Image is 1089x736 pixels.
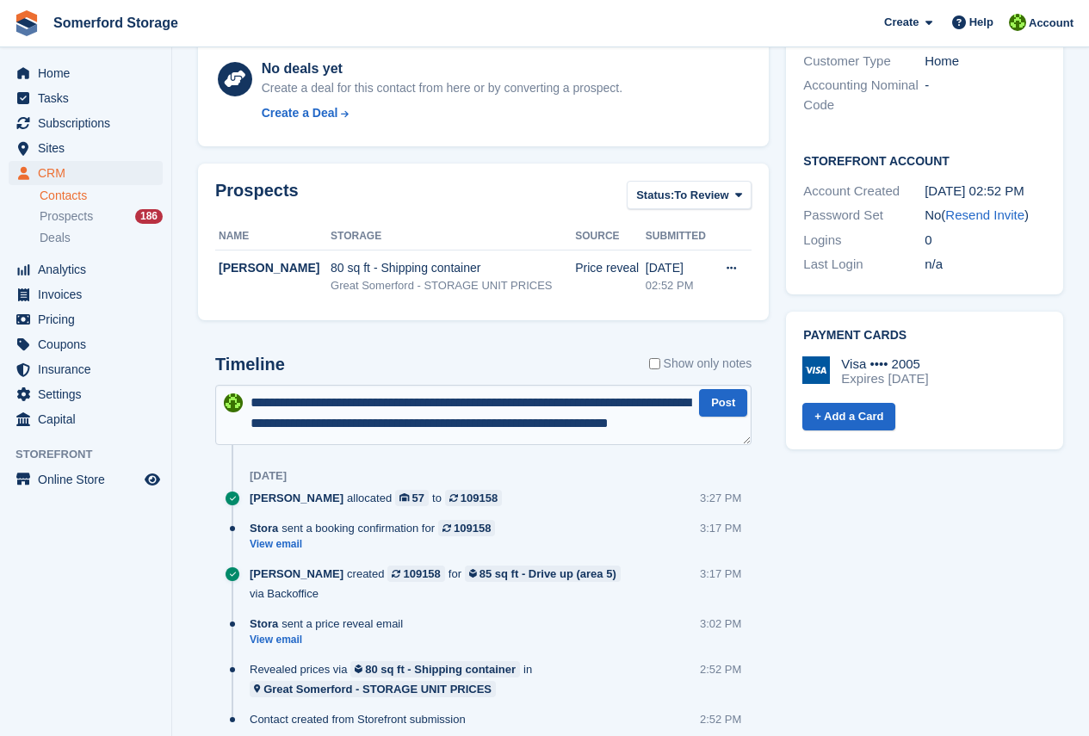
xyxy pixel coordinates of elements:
span: Account [1029,15,1074,32]
img: Michael Llewellen Palmer [224,393,243,412]
a: menu [9,61,163,85]
div: - [925,76,1046,114]
a: 85 sq ft - Drive up (area 5) [465,566,621,582]
h2: Payment cards [803,329,1046,343]
h2: Storefront Account [803,152,1046,169]
h2: Prospects [215,181,299,213]
div: 80 sq ft - Shipping container [331,259,575,277]
div: 3:17 PM [700,520,741,536]
div: 02:52 PM [646,277,712,294]
span: Subscriptions [38,111,141,135]
a: View email [250,537,504,552]
div: Expires [DATE] [841,371,928,387]
div: 186 [135,209,163,224]
span: Storefront [15,446,171,463]
div: 2:52 PM [700,661,741,677]
span: Deals [40,230,71,246]
a: menu [9,407,163,431]
span: [PERSON_NAME] [250,566,343,582]
span: Settings [38,382,141,406]
a: menu [9,332,163,356]
span: ( ) [941,207,1029,222]
div: Last Login [803,255,925,275]
div: No [925,206,1046,226]
a: 109158 [387,566,444,582]
div: Accounting Nominal Code [803,76,925,114]
span: Coupons [38,332,141,356]
div: [DATE] [250,469,287,483]
a: View email [250,633,411,647]
div: [DATE] 02:52 PM [925,182,1046,201]
th: Source [575,223,646,250]
div: Customer Type [803,52,925,71]
div: 109158 [461,490,498,506]
span: Status: [636,187,674,204]
div: 85 sq ft - Drive up (area 5) [480,566,616,582]
div: Logins [803,231,925,250]
div: Great Somerford - STORAGE UNIT PRICES [331,277,575,294]
div: Create a Deal [262,104,338,122]
a: + Add a Card [802,403,895,431]
div: 109158 [454,520,491,536]
span: Tasks [38,86,141,110]
img: Visa Logo [802,356,830,384]
span: Online Store [38,467,141,492]
a: menu [9,382,163,406]
a: Great Somerford - STORAGE UNIT PRICES [250,681,496,697]
a: Resend Invite [945,207,1024,222]
a: 80 sq ft - Shipping container [350,661,520,677]
span: Prospects [40,208,93,225]
div: Home [925,52,1046,71]
a: Create a Deal [262,104,622,122]
span: CRM [38,161,141,185]
div: Price reveal [575,259,646,277]
div: Account Created [803,182,925,201]
a: 109158 [445,490,502,506]
a: menu [9,86,163,110]
div: allocated to [250,490,510,506]
a: 109158 [438,520,495,536]
div: Visa •••• 2005 [841,356,928,372]
a: menu [9,357,163,381]
div: Revealed prices via in [250,661,700,697]
button: Status: To Review [627,181,752,209]
div: Create a deal for this contact from here or by converting a prospect. [262,79,622,97]
a: menu [9,257,163,281]
div: Contact created from Storefront submission [250,711,474,727]
span: Analytics [38,257,141,281]
img: Michael Llewellen Palmer [1009,14,1026,31]
a: Deals [40,229,163,247]
span: Invoices [38,282,141,306]
span: Insurance [38,357,141,381]
div: [DATE] [646,259,712,277]
a: Somerford Storage [46,9,185,37]
div: 80 sq ft - Shipping container [365,661,516,677]
div: No deals yet [262,59,622,79]
a: menu [9,111,163,135]
a: menu [9,467,163,492]
a: 57 [395,490,429,506]
span: Create [884,14,919,31]
div: [PERSON_NAME] [219,259,331,277]
span: Capital [38,407,141,431]
div: Great Somerford - STORAGE UNIT PRICES [263,681,492,697]
a: Prospects 186 [40,207,163,226]
th: Name [215,223,331,250]
th: Submitted [646,223,712,250]
div: sent a price reveal email [250,615,411,632]
a: menu [9,307,163,331]
div: 0 [925,231,1046,250]
div: 2:52 PM [700,711,741,727]
a: menu [9,161,163,185]
span: To Review [674,187,728,204]
div: n/a [925,255,1046,275]
span: Stora [250,615,278,632]
span: Pricing [38,307,141,331]
a: Preview store [142,469,163,490]
span: [PERSON_NAME] [250,490,343,506]
input: Show only notes [649,355,660,373]
button: Post [699,389,747,417]
h2: Timeline [215,355,285,374]
span: Stora [250,520,278,536]
div: 3:17 PM [700,566,741,582]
